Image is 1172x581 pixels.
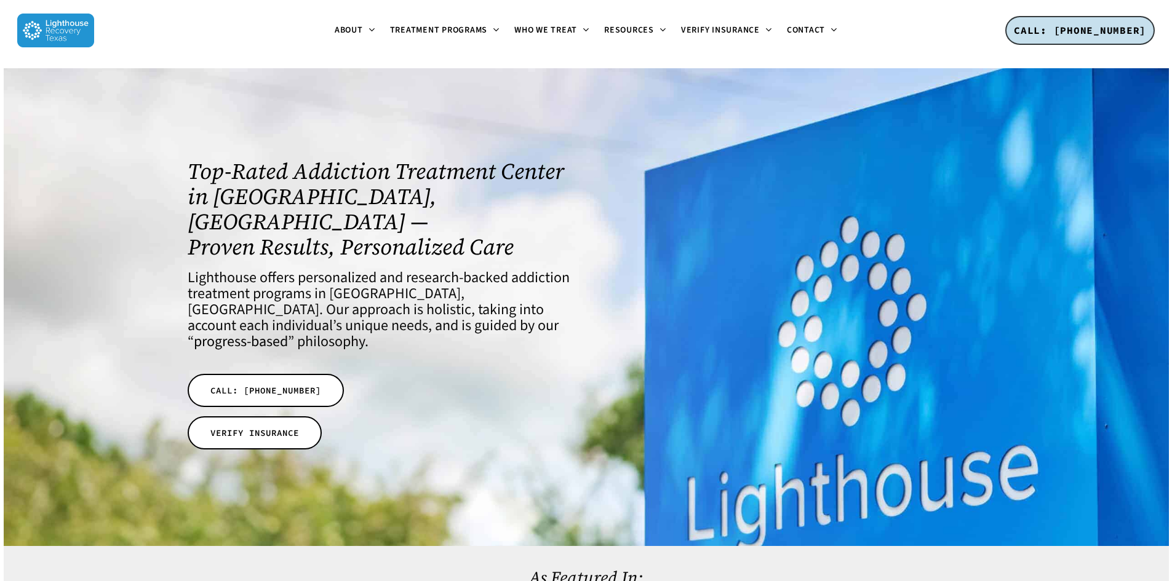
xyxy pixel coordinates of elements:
[188,159,570,259] h1: Top-Rated Addiction Treatment Center in [GEOGRAPHIC_DATA], [GEOGRAPHIC_DATA] — Proven Results, Pe...
[210,384,321,397] span: CALL: [PHONE_NUMBER]
[674,26,779,36] a: Verify Insurance
[335,24,363,36] span: About
[390,24,488,36] span: Treatment Programs
[188,374,344,407] a: CALL: [PHONE_NUMBER]
[604,24,654,36] span: Resources
[1005,16,1155,45] a: CALL: [PHONE_NUMBER]
[210,427,299,439] span: VERIFY INSURANCE
[327,26,383,36] a: About
[383,26,508,36] a: Treatment Programs
[17,14,94,47] img: Lighthouse Recovery Texas
[188,270,570,350] h4: Lighthouse offers personalized and research-backed addiction treatment programs in [GEOGRAPHIC_DA...
[507,26,597,36] a: Who We Treat
[787,24,825,36] span: Contact
[1014,24,1146,36] span: CALL: [PHONE_NUMBER]
[597,26,674,36] a: Resources
[779,26,845,36] a: Contact
[681,24,760,36] span: Verify Insurance
[514,24,577,36] span: Who We Treat
[194,331,288,352] a: progress-based
[188,416,322,449] a: VERIFY INSURANCE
